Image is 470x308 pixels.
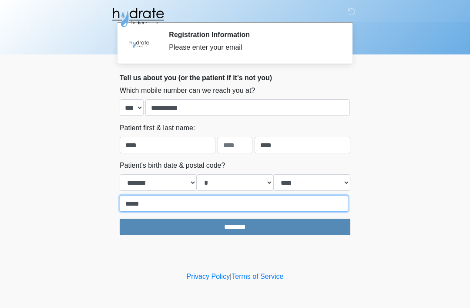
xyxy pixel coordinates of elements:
label: Patient first & last name: [120,123,195,133]
label: Which mobile number can we reach you at? [120,85,255,96]
a: Terms of Service [232,273,283,280]
a: Privacy Policy [187,273,230,280]
img: Agent Avatar [126,30,152,57]
a: | [230,273,232,280]
img: Hydrate IV Bar - Fort Collins Logo [111,7,165,28]
div: Please enter your email [169,42,337,53]
label: Patient's birth date & postal code? [120,160,225,171]
h2: Tell us about you (or the patient if it's not you) [120,74,350,82]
